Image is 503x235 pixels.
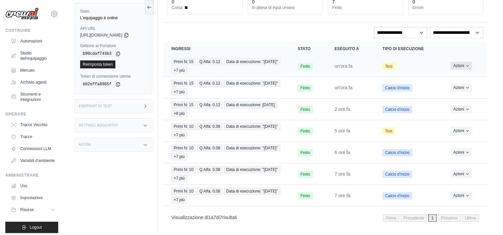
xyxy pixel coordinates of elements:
[224,80,280,87] span: Data di esecuzione: "[DATE]"
[171,58,195,65] span: Primi N: 15
[298,149,313,156] span: Finito
[20,158,55,163] font: Variabili d'ambiente
[224,101,277,109] span: Data di esecuzione: [DATE]
[171,123,282,139] a: Visualizzare i dettagli di esecuzione per i primi N
[5,222,58,233] button: Logout
[197,58,223,65] span: Q Alfa: 0.12
[79,104,112,108] h3: Endpoint di test
[334,193,350,198] time: September 28, 2025 at 16:32 CEST
[20,92,56,102] font: Strumenti e integrazioni
[5,28,58,33] div: Costruire
[382,127,395,135] span: Test
[5,112,58,117] div: Operare
[171,175,187,182] span: +7 più
[8,204,58,215] button: Risorse
[171,144,282,160] a: Visualizzare i dettagli di esecuzione per i primi N
[20,122,48,127] font: Tracce Vecchio
[428,214,437,222] span: 1
[171,166,282,182] a: Visualizzare i dettagli di esecuzione per i primi N
[374,42,442,55] th: Tipo di esecuzione
[8,143,58,154] a: Connessioni LLM
[20,183,27,189] font: Uso
[382,192,412,199] span: Calcio d’inizio
[80,15,147,21] div: L'equipaggio è online
[171,80,282,96] a: Visualizzare i dettagli di esecuzione per i primi N
[171,67,187,74] span: +7 più
[450,192,472,199] button: Azioni per l'esecuzione
[450,170,472,178] button: Azioni per l'esecuzione
[334,128,350,133] time: September 28, 2025 at 17:56 CEST
[453,128,464,133] font: Azioni
[298,63,313,70] span: Finito
[197,101,223,109] span: Q Alfa: 0.12
[171,153,187,160] span: +7 più
[8,48,58,64] a: Studio dell'equipaggio
[298,106,313,113] span: Finito
[20,146,51,151] font: Connessioni LLM
[79,143,91,147] h3: Azioni
[462,214,479,222] span: Ultimo
[20,134,32,139] font: Tracce
[8,181,58,191] a: Uso
[163,209,487,226] nav: Impaginazione
[8,119,58,130] a: Tracce Vecchio
[413,5,479,10] dt: Errore
[20,80,47,85] font: Archivio agenti
[8,193,58,203] a: Impostazioni
[80,60,115,68] a: Reimposta token
[20,195,43,200] font: Impostazioni
[334,171,350,177] time: September 28, 2025 at 16:37 CEST
[171,188,282,203] a: Visualizzare i dettagli di esecuzione per i primi N
[290,42,326,55] th: Stato
[80,33,122,38] span: [URL][DOMAIN_NAME]
[453,171,464,177] font: Azioni
[450,62,472,70] button: Azioni per l'esecuzione
[197,166,223,173] span: Q Alfa: 0,08
[450,148,472,156] button: Azioni per l'esecuzione
[171,88,187,96] span: +7 più
[163,42,487,226] section: Tabella delle esecuzioni dell'equipaggio
[470,203,503,235] iframe: Chat Widget
[220,215,222,220] span: 7
[224,58,280,65] span: Data di esecuzione: "[DATE]"
[8,65,58,76] a: Mercato
[334,63,352,69] time: September 28, 2025 at 22:20 CEST
[5,8,39,20] img: Logo
[197,188,223,195] span: Q Alfa: 0,08
[171,196,187,203] span: +7 più
[334,107,350,112] time: September 28, 2025 at 21:46 CEST
[172,5,182,10] font: Corsa
[224,166,280,173] span: Data di esecuzione: "[DATE]"
[20,39,42,44] font: Automazioni
[298,171,313,178] span: Finito
[79,123,118,127] h3: Dettagli aggiuntivi
[171,110,187,117] span: +8 più
[163,42,290,55] th: Ingressi
[208,215,211,220] span: 1
[453,107,464,112] font: Azioni
[382,106,412,113] span: Calcio d’inizio
[401,214,427,222] span: Precedente
[382,84,412,92] span: Calcio d’inizio
[224,188,280,195] span: Data di esecuzione: "[DATE]"
[8,89,58,105] a: Strumenti e integrazioni
[326,42,374,55] th: Eseguito a
[171,101,195,109] span: Primi N: 15
[171,58,282,74] a: Visualizzare i dettagli di esecuzione per i primi N
[252,5,318,10] dt: In attesa di input umano
[8,36,58,46] a: Automazioni
[80,26,147,31] label: API URL
[382,149,412,156] span: Calcio d’inizio
[80,74,147,79] label: Token di connessione utente
[197,123,223,130] span: Q Alfa: 0.08
[80,43,147,48] label: Gettone al Portatore
[298,84,313,92] span: Finito
[470,203,503,235] div: Widget chat
[224,123,280,130] span: Data di esecuzione: "[DATE]"
[332,5,398,10] dt: Finito
[8,131,58,142] a: Tracce
[450,105,472,113] button: Azioni per l'esecuzione
[453,193,464,198] font: Azioni
[450,84,472,92] button: Azioni per l'esecuzione
[382,171,412,178] span: Calcio d’inizio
